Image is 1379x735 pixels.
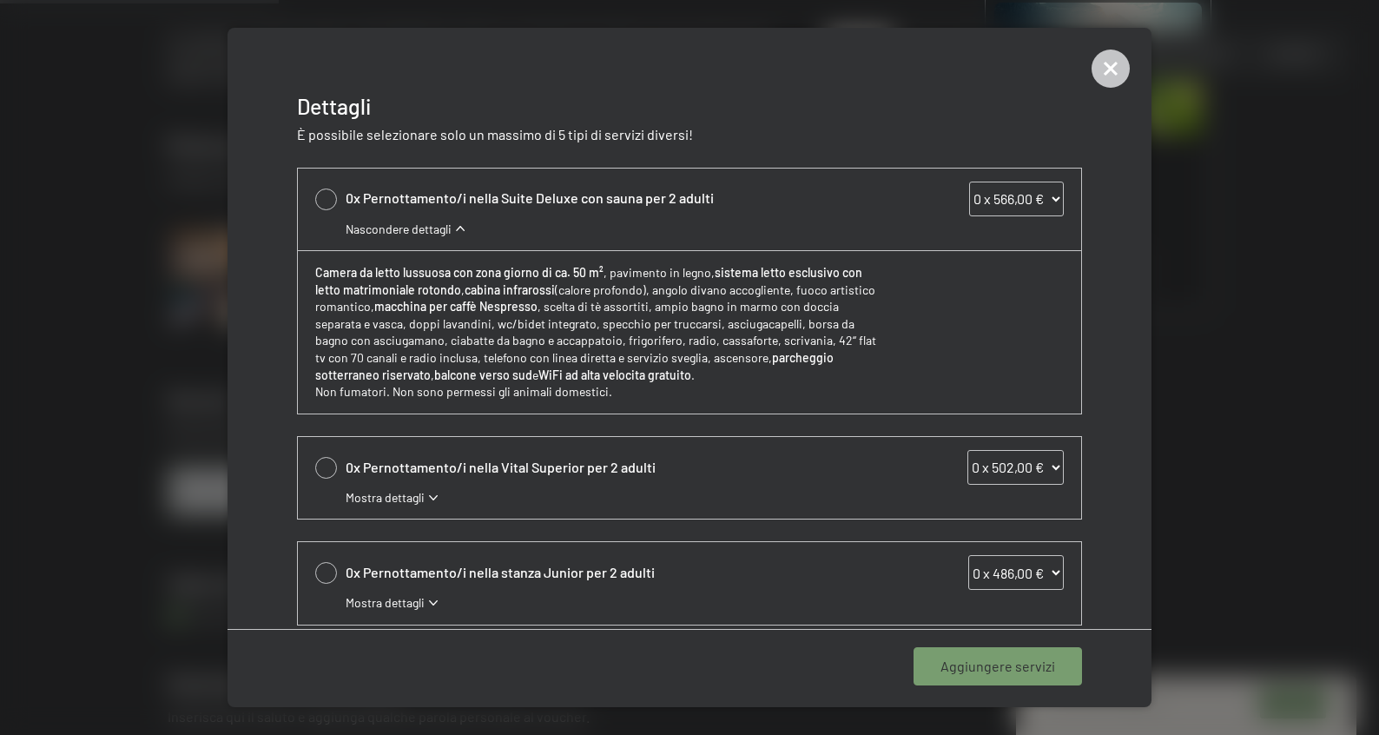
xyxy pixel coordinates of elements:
strong: parcheggio sotterraneo riservato [315,350,834,382]
span: Mostra dettagli [346,594,425,612]
strong: Camera da letto lussuosa con zona giorno di ca. 50 m² [315,265,604,280]
span: 0x Pernottamento/i nella stanza Junior per 2 adulti [346,563,884,582]
strong: balcone verso sud [434,367,532,382]
span: Nascondere dettagli [346,221,452,238]
strong: macchina per caffè Nespresso [374,299,538,314]
span: 0x Pernottamento/i nella Suite Deluxe con sauna per 2 adulti [346,189,884,208]
p: , pavimento in legno, , (calore profondo), angolo divano accogliente, fuoco artistico romantico, ... [315,264,877,383]
span: Aggiungere servizi [940,657,1055,676]
span: Mostra dettagli [346,489,425,507]
p: È possibile selezionare solo un massimo di 5 tipi di servizi diversi! [297,125,1082,144]
span: 0x Pernottamento/i nella Vital Superior per 2 adulti [346,458,884,477]
span: Dettagli [297,93,371,119]
strong: WiFi ad alta velocita gratuito [538,367,691,382]
strong: sistema letto esclusivo con letto matrimoniale rotondo [315,265,862,297]
p: Non fumatori. Non sono permessi gli animali domestici. [315,383,877,401]
strong: cabina infrarossi [465,282,555,297]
